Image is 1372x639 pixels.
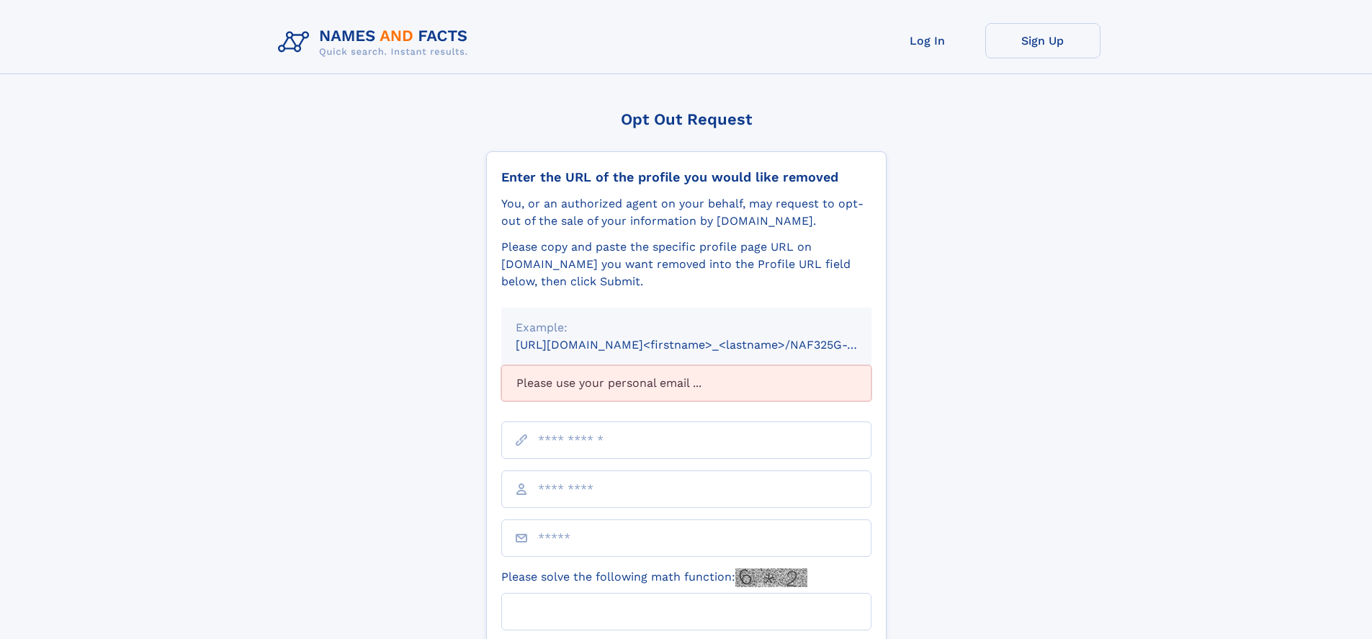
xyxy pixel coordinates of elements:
img: Logo Names and Facts [272,23,480,62]
a: Log In [870,23,985,58]
div: You, or an authorized agent on your behalf, may request to opt-out of the sale of your informatio... [501,195,871,230]
div: Please use your personal email ... [501,365,871,401]
div: Example: [516,319,857,336]
div: Please copy and paste the specific profile page URL on [DOMAIN_NAME] you want removed into the Pr... [501,238,871,290]
div: Enter the URL of the profile you would like removed [501,169,871,185]
div: Opt Out Request [486,110,887,128]
label: Please solve the following math function: [501,568,807,587]
small: [URL][DOMAIN_NAME]<firstname>_<lastname>/NAF325G-xxxxxxxx [516,338,899,352]
a: Sign Up [985,23,1100,58]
